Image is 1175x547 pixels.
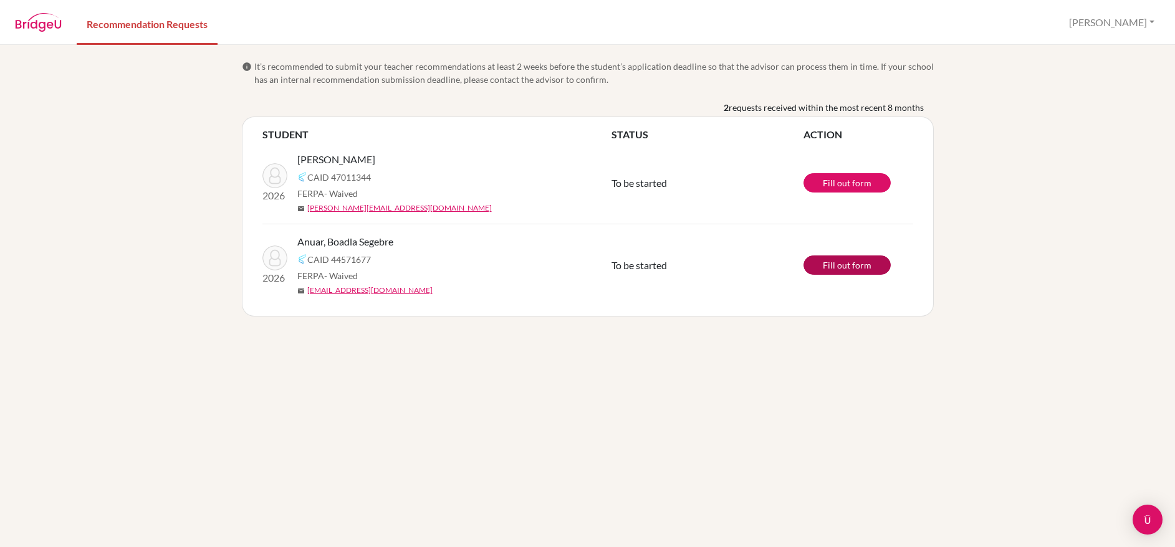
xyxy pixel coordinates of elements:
span: Anuar, Boadla Segebre [297,234,393,249]
b: 2 [724,101,729,114]
span: CAID 47011344 [307,171,371,184]
img: Anuar, Boadla Segebre [262,245,287,270]
a: [EMAIL_ADDRESS][DOMAIN_NAME] [307,285,433,296]
img: Gonzalez, Ivanna [262,163,287,188]
a: [PERSON_NAME][EMAIL_ADDRESS][DOMAIN_NAME] [307,202,492,214]
a: Recommendation Requests [77,2,218,45]
th: STATUS [611,127,803,142]
span: mail [297,205,305,212]
button: [PERSON_NAME] [1063,11,1160,34]
span: It’s recommended to submit your teacher recommendations at least 2 weeks before the student’s app... [254,60,934,86]
th: STUDENT [262,127,611,142]
span: [PERSON_NAME] [297,152,375,167]
img: Common App logo [297,254,307,264]
img: BridgeU logo [15,13,62,32]
span: To be started [611,177,667,189]
span: mail [297,287,305,295]
img: Common App logo [297,172,307,182]
a: Fill out form [803,255,891,275]
span: To be started [611,259,667,271]
span: FERPA [297,269,358,282]
p: 2026 [262,270,287,285]
div: Open Intercom Messenger [1133,505,1163,535]
th: ACTION [803,127,913,142]
p: 2026 [262,188,287,203]
span: FERPA [297,187,358,200]
span: - Waived [324,188,358,199]
span: requests received within the most recent 8 months [729,101,924,114]
a: Fill out form [803,173,891,193]
span: info [242,62,252,72]
span: CAID 44571677 [307,253,371,266]
span: - Waived [324,270,358,281]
